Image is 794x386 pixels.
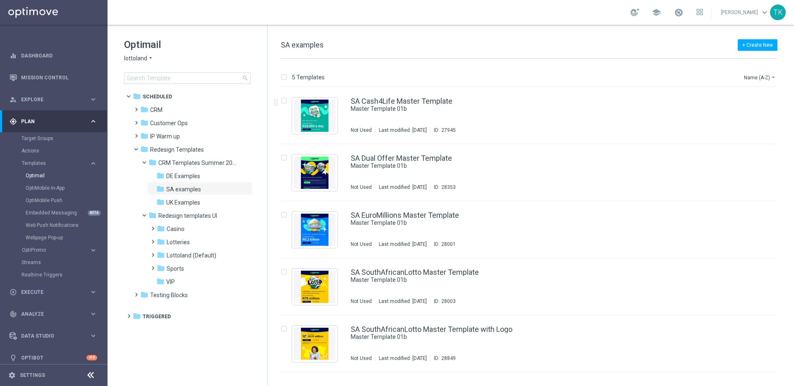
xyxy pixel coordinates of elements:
a: Target Groups [22,135,86,142]
button: Name (A-Z)arrow_drop_down [743,72,777,82]
span: school [652,8,661,17]
span: search [242,75,249,81]
i: folder [157,251,165,259]
div: equalizer Dashboard [9,52,98,59]
span: Data Studio [21,334,89,338]
i: folder [133,92,141,100]
div: Press SPACE to select this row. [273,315,792,372]
i: folder [140,145,148,153]
div: OptiPromo [22,248,89,253]
div: ID: [430,127,456,133]
i: play_circle_outline [10,288,17,296]
i: keyboard_arrow_right [89,310,97,318]
div: OptiMobile Push [26,194,107,207]
div: Streams [22,256,107,269]
a: Optibot [21,347,86,369]
span: Templates [22,161,81,166]
div: Last modified: [DATE] [375,355,430,362]
span: Customer Ops [150,119,188,127]
div: Master Template 01b [351,276,742,284]
div: Target Groups [22,132,107,145]
i: folder [157,224,165,233]
div: Embedded Messaging [26,207,107,219]
a: Web Push Notifications [26,222,86,229]
i: folder [148,158,157,167]
img: 28353.jpeg [294,157,335,189]
span: OptiPromo [22,248,81,253]
a: [PERSON_NAME]keyboard_arrow_down [720,6,770,19]
div: 28003 [441,298,456,305]
i: person_search [10,96,17,103]
span: SA examples [166,186,201,193]
div: ID: [430,298,456,305]
a: Actions [22,148,86,154]
span: Lotteries [167,238,190,246]
i: folder [140,105,148,114]
div: Realtime Triggers [22,269,107,281]
a: Master Template 01b [351,105,723,113]
span: VIP [166,278,175,286]
a: Optimail [26,172,86,179]
button: Data Studio keyboard_arrow_right [9,333,98,339]
div: Press SPACE to select this row. [273,144,792,201]
img: 28001.jpeg [294,214,335,246]
div: Press SPACE to select this row. [273,87,792,144]
div: OptiPromo [22,244,107,256]
div: Press SPACE to select this row. [273,258,792,315]
button: Templates keyboard_arrow_right [22,160,98,167]
div: Last modified: [DATE] [375,298,430,305]
span: CRM Templates Summer 2025 [158,159,237,167]
button: OptiPromo keyboard_arrow_right [22,247,98,253]
span: Analyze [21,312,89,317]
span: IP Warm up [150,133,180,140]
span: Redesign templates UI [158,212,217,219]
div: OptiMobile In-App [26,182,107,194]
i: folder [140,132,148,140]
span: Scheduled [143,93,172,100]
div: +10 [86,355,97,360]
i: folder [156,185,165,193]
i: track_changes [10,310,17,318]
a: Master Template 01b [351,219,723,227]
div: 28001 [441,241,456,248]
div: Not Used [351,127,372,133]
button: lightbulb Optibot +10 [9,355,98,361]
a: SA SouthAfricanLotto Master Template [351,269,479,276]
div: Not Used [351,298,372,305]
div: Last modified: [DATE] [375,241,430,248]
i: folder [156,277,165,286]
div: 28849 [441,355,456,362]
div: Plan [10,118,89,125]
div: Webpage Pop-up [26,231,107,244]
button: track_changes Analyze keyboard_arrow_right [9,311,98,317]
span: Testing Blocks [150,291,188,299]
a: Dashboard [21,45,97,67]
span: Redesign Templates [150,146,204,153]
a: Embedded Messaging [26,210,86,216]
div: person_search Explore keyboard_arrow_right [9,96,98,103]
span: Casino [167,225,184,233]
div: Master Template 01b [351,162,742,170]
i: folder [157,238,165,246]
i: settings [8,372,16,379]
i: keyboard_arrow_right [89,332,97,340]
div: Last modified: [DATE] [375,127,430,133]
div: Master Template 01b [351,333,742,341]
i: keyboard_arrow_right [89,288,97,296]
button: Mission Control [9,74,98,81]
span: Explore [21,97,89,102]
div: ID: [430,184,456,191]
i: folder [156,172,165,180]
span: Sports [167,265,184,272]
span: CRM [150,106,163,114]
a: Realtime Triggers [22,272,86,278]
span: lottoland [124,55,147,62]
div: 27945 [441,127,456,133]
div: Data Studio [10,332,89,340]
div: gps_fixed Plan keyboard_arrow_right [9,118,98,125]
img: 28849.jpeg [294,328,335,360]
